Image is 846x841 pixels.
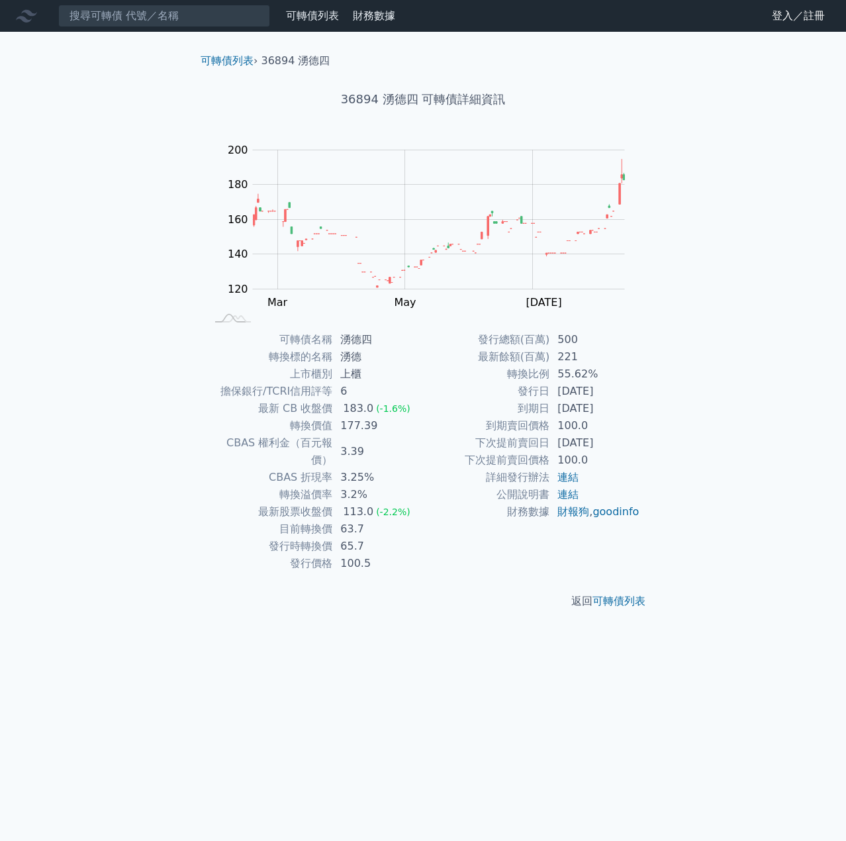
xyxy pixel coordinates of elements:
[423,366,549,383] td: 轉換比例
[206,503,332,520] td: 最新股票收盤價
[206,383,332,400] td: 擔保銀行/TCRI信用評等
[549,417,640,434] td: 100.0
[340,503,376,520] div: 113.0
[549,366,640,383] td: 55.62%
[761,5,835,26] a: 登入／註冊
[557,488,579,501] a: 連結
[228,248,248,260] tspan: 140
[423,348,549,366] td: 最新餘額(百萬)
[206,520,332,538] td: 目前轉換價
[206,417,332,434] td: 轉換價值
[58,5,270,27] input: 搜尋可轉債 代號／名稱
[206,538,332,555] td: 發行時轉換價
[190,90,656,109] h1: 36894 湧德四 可轉債詳細資訊
[332,486,423,503] td: 3.2%
[423,383,549,400] td: 發行日
[190,593,656,609] p: 返回
[423,331,549,348] td: 發行總額(百萬)
[286,9,339,22] a: 可轉債列表
[549,452,640,469] td: 100.0
[423,486,549,503] td: 公開說明書
[549,434,640,452] td: [DATE]
[526,296,562,309] tspan: [DATE]
[206,434,332,469] td: CBAS 權利金（百元報價）
[206,366,332,383] td: 上市櫃別
[376,403,410,414] span: (-1.6%)
[201,53,258,69] li: ›
[353,9,395,22] a: 財務數據
[253,159,624,287] g: Series
[332,366,423,383] td: 上櫃
[549,400,640,417] td: [DATE]
[206,555,332,572] td: 發行價格
[201,54,254,67] a: 可轉債列表
[332,520,423,538] td: 63.7
[332,348,423,366] td: 湧德
[332,434,423,469] td: 3.39
[423,452,549,469] td: 下次提前賣回價格
[423,400,549,417] td: 到期日
[228,283,248,295] tspan: 120
[423,503,549,520] td: 財務數據
[423,417,549,434] td: 到期賣回價格
[423,434,549,452] td: 下次提前賣回日
[376,507,410,517] span: (-2.2%)
[340,400,376,417] div: 183.0
[221,144,645,309] g: Chart
[332,469,423,486] td: 3.25%
[206,400,332,417] td: 最新 CB 收盤價
[228,144,248,156] tspan: 200
[261,53,330,69] li: 36894 湧德四
[332,383,423,400] td: 6
[332,538,423,555] td: 65.7
[206,331,332,348] td: 可轉債名稱
[549,503,640,520] td: ,
[549,348,640,366] td: 221
[549,383,640,400] td: [DATE]
[394,296,416,309] tspan: May
[206,469,332,486] td: CBAS 折現率
[423,469,549,486] td: 詳細發行辦法
[332,417,423,434] td: 177.39
[206,486,332,503] td: 轉換溢價率
[332,331,423,348] td: 湧德四
[228,213,248,226] tspan: 160
[592,595,645,607] a: 可轉債列表
[549,331,640,348] td: 500
[267,296,288,309] tspan: Mar
[557,505,589,518] a: 財報狗
[228,178,248,191] tspan: 180
[332,555,423,572] td: 100.5
[592,505,639,518] a: goodinfo
[557,471,579,483] a: 連結
[206,348,332,366] td: 轉換標的名稱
